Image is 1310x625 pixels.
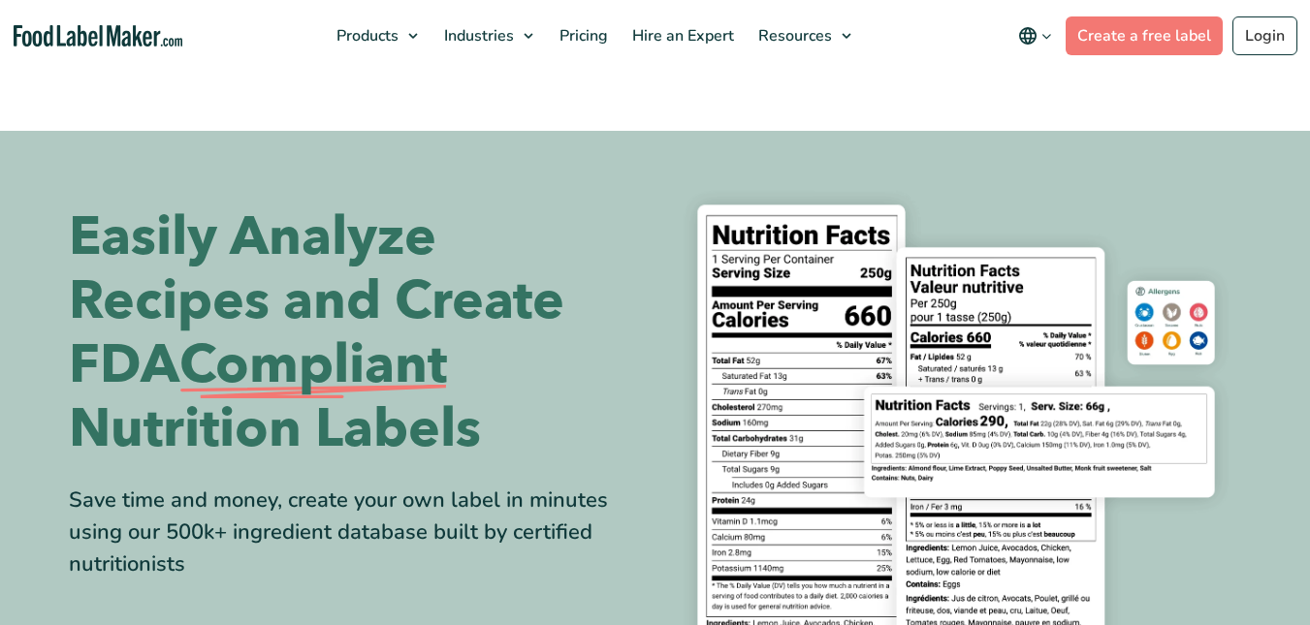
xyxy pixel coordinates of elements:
h1: Easily Analyze Recipes and Create FDA Nutrition Labels [69,205,641,461]
div: Save time and money, create your own label in minutes using our 500k+ ingredient database built b... [69,484,641,580]
span: Industries [438,25,516,47]
span: Hire an Expert [626,25,736,47]
a: Create a free label [1066,16,1223,55]
a: Login [1232,16,1297,55]
span: Resources [752,25,834,47]
span: Products [331,25,400,47]
span: Compliant [179,333,447,397]
span: Pricing [554,25,610,47]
